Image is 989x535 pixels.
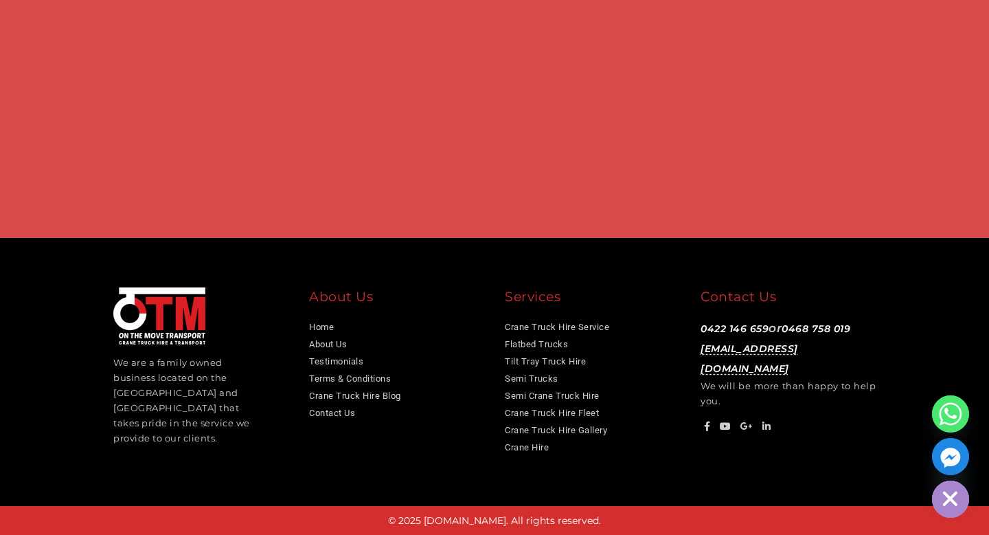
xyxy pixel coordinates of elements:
[309,391,401,401] a: Crane Truck Hire Blog
[932,395,969,433] a: Whatsapp
[505,339,568,349] a: Flatbed Trucks
[113,287,205,345] img: footer Logo
[505,425,607,435] a: Crane Truck Hire Gallery
[505,322,609,332] a: Crane Truck Hire Service
[309,339,347,349] a: About Us
[505,287,680,312] div: Services
[309,322,334,332] a: Home
[309,287,484,312] div: About Us
[309,318,484,422] nav: About Us
[701,323,769,335] a: 0422 146 659
[932,438,969,475] a: Facebook_Messenger
[701,318,876,408] p: We will be more than happy to help you.
[701,321,850,375] span: or
[309,373,391,384] a: Terms & Conditions
[309,356,363,367] a: Testimonials
[113,355,253,446] p: We are a family owned business located on the [GEOGRAPHIC_DATA] and [GEOGRAPHIC_DATA] that takes ...
[505,442,549,452] a: Crane Hire
[505,373,558,384] a: Semi Trucks
[505,318,680,456] nav: Services
[309,408,355,418] a: Contact Us
[701,287,876,312] div: Contact Us
[7,513,982,529] p: © 2025 [DOMAIN_NAME]. All rights reserved.
[782,323,850,335] a: 0468 758 019
[701,342,798,375] a: [EMAIL_ADDRESS][DOMAIN_NAME]
[505,356,586,367] a: Tilt Tray Truck Hire
[505,391,600,401] a: Semi Crane Truck Hire
[505,408,599,418] a: Crane Truck Hire Fleet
